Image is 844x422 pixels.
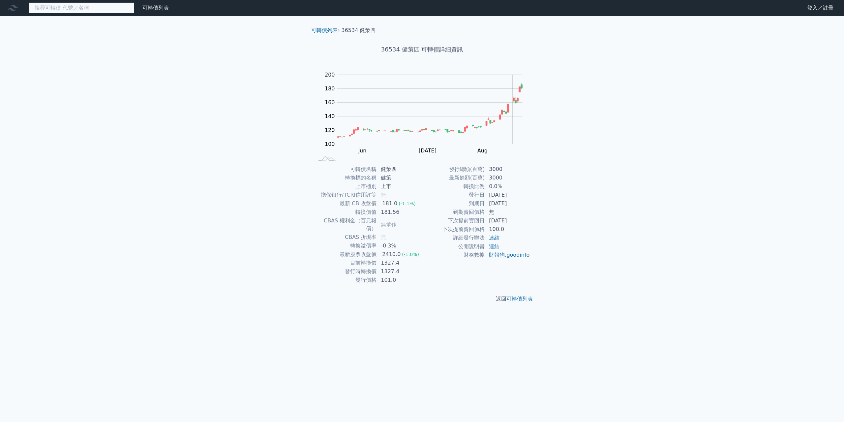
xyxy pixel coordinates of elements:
[485,165,530,174] td: 3000
[381,250,402,258] div: 2410.0
[325,85,335,92] tspan: 180
[358,147,366,154] tspan: Jun
[485,216,530,225] td: [DATE]
[802,3,839,13] a: 登入／註冊
[325,141,335,147] tspan: 100
[314,216,377,233] td: CBAS 權利金（百元報價）
[422,225,485,234] td: 下次提前賣回價格
[314,259,377,267] td: 目前轉換價
[377,182,422,191] td: 上市
[325,113,335,119] tspan: 140
[342,26,376,34] li: 36534 健策四
[325,72,335,78] tspan: 200
[422,251,485,259] td: 財務數據
[311,26,340,34] li: ›
[314,199,377,208] td: 最新 CB 收盤價
[377,276,422,284] td: 101.0
[485,199,530,208] td: [DATE]
[422,216,485,225] td: 下次提前賣回日
[506,252,529,258] a: goodinfo
[381,192,386,198] span: 無
[422,208,485,216] td: 到期賣回價格
[314,174,377,182] td: 轉換標的名稱
[399,201,416,206] span: (-1.1%)
[306,295,538,303] p: 返回
[314,276,377,284] td: 發行價格
[477,147,488,154] tspan: Aug
[314,242,377,250] td: 轉換溢價率
[381,221,397,228] span: 無承作
[314,233,377,242] td: CBAS 折現率
[377,259,422,267] td: 1327.4
[314,165,377,174] td: 可轉債名稱
[311,27,338,33] a: 可轉債列表
[422,165,485,174] td: 發行總額(百萬)
[314,250,377,259] td: 最新股票收盤價
[422,191,485,199] td: 發行日
[419,147,437,154] tspan: [DATE]
[314,208,377,216] td: 轉換價值
[381,234,386,240] span: 無
[325,99,335,106] tspan: 160
[485,251,530,259] td: ,
[506,296,533,302] a: 可轉債列表
[306,45,538,54] h1: 36534 健策四 可轉債詳細資訊
[325,127,335,133] tspan: 120
[489,235,499,241] a: 連結
[422,234,485,242] td: 詳細發行辦法
[314,182,377,191] td: 上市櫃別
[485,191,530,199] td: [DATE]
[422,182,485,191] td: 轉換比例
[377,165,422,174] td: 健策四
[381,200,399,208] div: 181.0
[422,242,485,251] td: 公開說明書
[489,252,505,258] a: 財報狗
[489,243,499,249] a: 連結
[377,208,422,216] td: 181.56
[321,72,532,154] g: Chart
[402,252,419,257] span: (-1.0%)
[314,191,377,199] td: 擔保銀行/TCRI信用評等
[485,174,530,182] td: 3000
[377,242,422,250] td: -0.3%
[485,225,530,234] td: 100.0
[142,5,169,11] a: 可轉債列表
[485,208,530,216] td: 無
[422,174,485,182] td: 最新餘額(百萬)
[485,182,530,191] td: 0.0%
[422,199,485,208] td: 到期日
[29,2,135,14] input: 搜尋可轉債 代號／名稱
[377,267,422,276] td: 1327.4
[377,174,422,182] td: 健策
[314,267,377,276] td: 發行時轉換價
